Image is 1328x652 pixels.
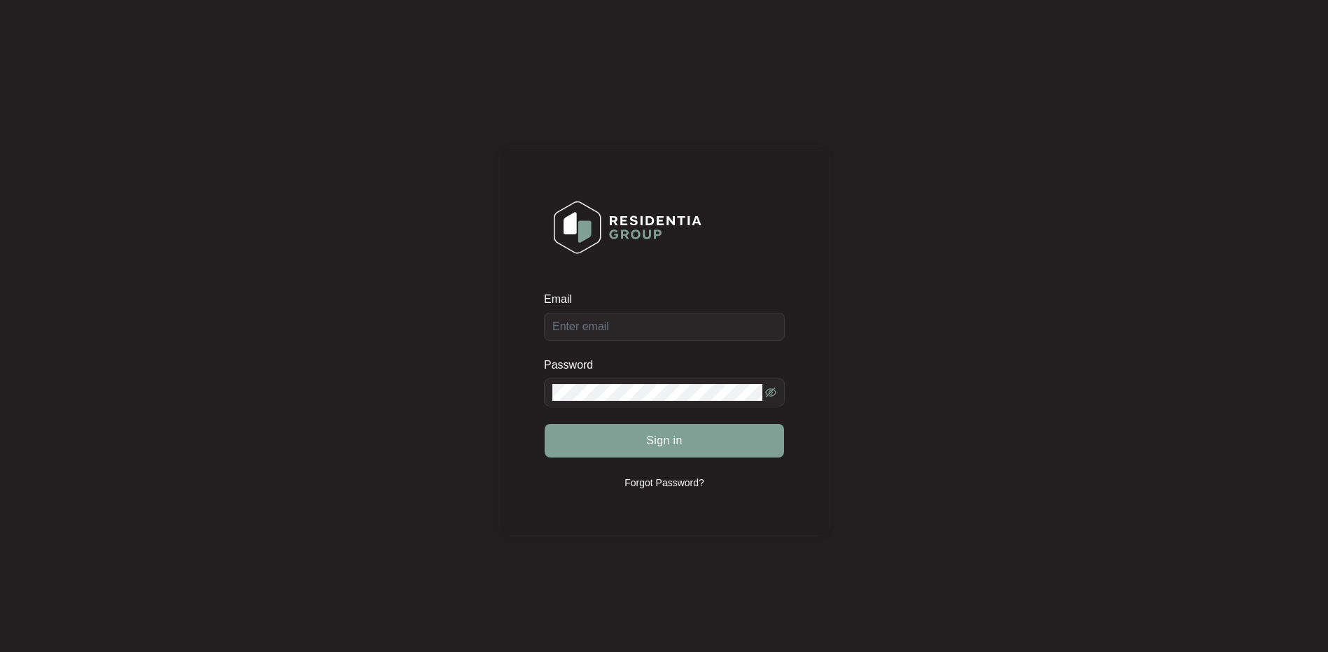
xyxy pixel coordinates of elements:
[765,387,776,398] span: eye-invisible
[544,292,582,306] label: Email
[545,424,784,458] button: Sign in
[646,432,683,449] span: Sign in
[544,358,603,372] label: Password
[545,192,711,263] img: Login Logo
[624,476,704,490] p: Forgot Password?
[552,384,762,401] input: Password
[544,313,785,341] input: Email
